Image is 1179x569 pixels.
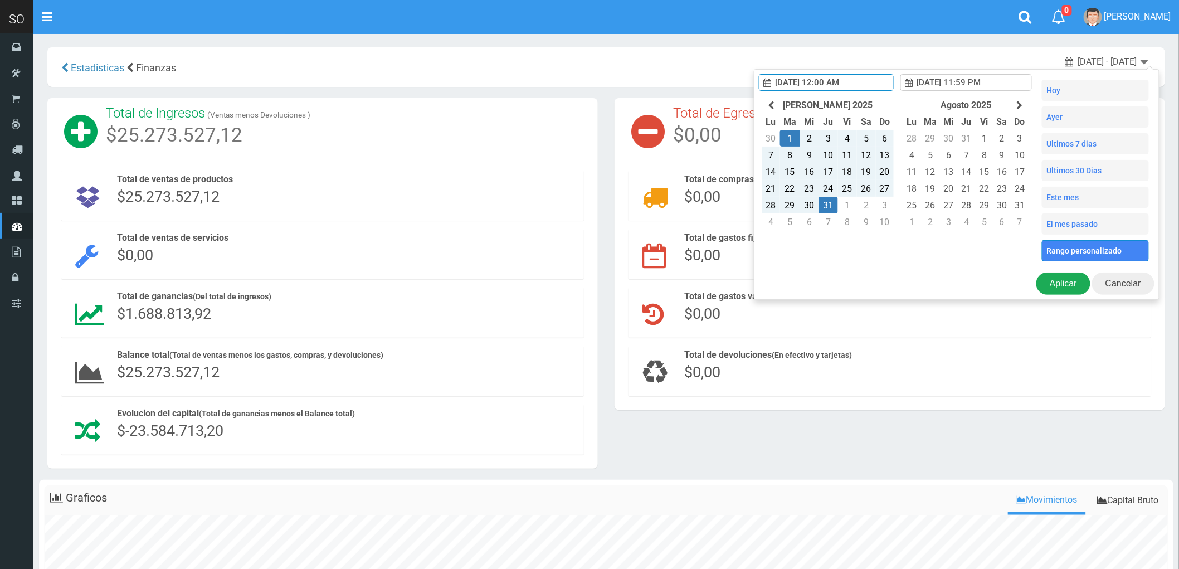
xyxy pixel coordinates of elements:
span: Total de gastos fijos [684,232,765,243]
th: Lu [762,113,780,130]
button: Cancelar [1092,273,1154,295]
span: $25.273.527,12 [117,188,220,206]
td: 10 [819,147,838,163]
td: 30 [940,130,958,147]
td: 8 [838,213,857,230]
a: Capital Bruto [1089,488,1168,513]
th: Ma [921,113,940,130]
td: 7 [1011,213,1029,230]
td: 1 [838,197,857,213]
td: 5 [976,213,993,230]
span: 0 [1062,5,1072,16]
td: 21 [958,180,976,197]
img: User Image [1084,8,1102,26]
td: 8 [780,147,800,163]
th: Ju [958,113,976,130]
td: 21 [762,180,780,197]
span: $0,00 [673,124,722,147]
td: 7 [762,147,780,163]
li: Ayer [1042,106,1149,128]
td: 5 [857,130,876,147]
td: 6 [876,130,894,147]
td: 22 [780,180,800,197]
span: [DATE] - [DATE] [1078,56,1137,67]
td: 7 [958,147,976,163]
td: 22 [976,180,993,197]
span: Total de ventas de productos [117,174,233,184]
td: 13 [940,163,958,180]
td: 26 [857,180,876,197]
th: [PERSON_NAME] 2025 [780,96,876,113]
td: 1 [903,213,921,230]
td: 25 [838,180,857,197]
th: Ma [780,113,800,130]
td: 6 [800,213,819,230]
span: $-23.584.713,20 [117,422,223,440]
th: Agosto 2025 [921,96,1011,113]
td: 9 [800,147,819,163]
td: 20 [940,180,958,197]
span: $0,00 [684,246,720,264]
th: Mi [800,113,819,130]
small: (Total de ventas menos los gastos, compras, y devoluciones) [169,351,383,359]
td: 5 [780,213,800,230]
span: $0,00 [684,188,720,206]
li: El mes pasado [1042,213,1149,235]
span: $0,00 [684,305,720,323]
td: 19 [857,163,876,180]
td: 6 [940,147,958,163]
small: (Del total de ingresos) [193,292,271,301]
h3: Total de Ingresos [106,106,205,120]
td: 19 [921,180,940,197]
td: 18 [903,180,921,197]
td: 3 [819,130,838,147]
span: Estadisticas [71,62,124,74]
td: 4 [838,130,857,147]
small: (En efectivo y tarjetas) [772,351,852,359]
th: Do [876,113,894,130]
span: Total de compras [684,174,754,184]
td: 27 [940,197,958,213]
td: 6 [993,213,1011,230]
td: 2 [800,130,819,147]
th: Do [1011,113,1029,130]
span: Evolucion del capital [117,408,355,419]
li: Graficos [45,485,113,510]
li: Hoy [1042,80,1149,101]
td: 28 [762,197,780,213]
span: $25.273.527,12 [117,363,220,381]
td: 14 [762,163,780,180]
td: 31 [819,197,838,213]
td: 9 [857,213,876,230]
th: Ju [819,113,838,130]
small: (Total de ganancias menos el Balance total) [199,409,355,418]
th: Lu [903,113,921,130]
td: 28 [903,130,921,147]
td: 29 [921,130,940,147]
h3: Total de Egresos [673,106,769,120]
th: Vi [838,113,857,130]
td: 23 [800,180,819,197]
td: 4 [903,147,921,163]
td: 24 [819,180,838,197]
td: 15 [976,163,993,180]
span: $0,00 [117,246,153,264]
td: 18 [838,163,857,180]
span: Total de gastos variables [684,291,785,301]
span: $0,00 [684,363,720,381]
th: Sa [993,113,1011,130]
td: 17 [1011,163,1029,180]
td: 2 [921,213,940,230]
td: 13 [876,147,894,163]
td: 27 [876,180,894,197]
td: 29 [780,197,800,213]
td: 2 [993,130,1011,147]
li: Este mes [1042,187,1149,208]
td: 14 [958,163,976,180]
td: 4 [762,213,780,230]
li: Ultimos 30 Dias [1042,160,1149,181]
td: 3 [940,213,958,230]
td: 11 [903,163,921,180]
td: 30 [993,197,1011,213]
span: Finanzas [136,62,176,74]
